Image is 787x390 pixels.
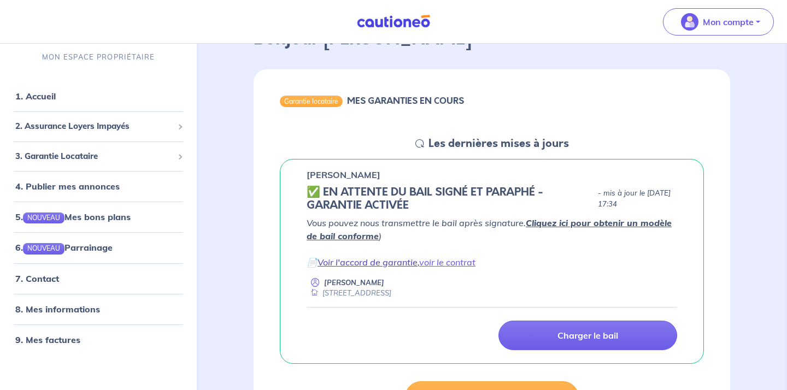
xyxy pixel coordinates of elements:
div: 5.NOUVEAUMes bons plans [4,206,192,228]
span: 2. Assurance Loyers Impayés [15,121,173,133]
p: [PERSON_NAME] [324,277,384,288]
a: Voir l'accord de garantie [318,257,418,268]
div: 1. Accueil [4,86,192,108]
h5: ✅️️️ EN ATTENTE DU BAIL SIGNÉ ET PARAPHÉ - GARANTIE ACTIVÉE [307,186,594,212]
h6: MES GARANTIES EN COURS [347,96,464,106]
a: 1. Accueil [15,91,56,102]
div: 4. Publier mes annonces [4,176,192,198]
p: [PERSON_NAME] [307,168,380,181]
div: 8. Mes informations [4,298,192,320]
div: 7. Contact [4,268,192,289]
img: illu_account_valid_menu.svg [681,13,698,31]
a: 9. Mes factures [15,334,80,345]
a: 4. Publier mes annonces [15,181,120,192]
a: voir le contrat [419,257,475,268]
div: 6.NOUVEAUParrainage [4,237,192,259]
p: Mon compte [703,15,754,28]
a: Cliquez ici pour obtenir un modèle de bail conforme [307,217,672,241]
div: 2. Assurance Loyers Impayés [4,116,192,138]
a: 8. Mes informations [15,304,100,315]
em: 📄 , [307,257,475,268]
a: 7. Contact [15,273,59,284]
a: Charger le bail [498,321,677,350]
em: Vous pouvez nous transmettre le bail après signature. ) [307,217,672,241]
div: state: CONTRACT-SIGNED, Context: IN-LANDLORD,IS-GL-CAUTION-IN-LANDLORD [307,186,677,212]
div: 9. Mes factures [4,329,192,351]
div: [STREET_ADDRESS] [307,288,391,298]
button: illu_account_valid_menu.svgMon compte [663,8,774,36]
img: Cautioneo [353,15,434,28]
p: MON ESPACE PROPRIÉTAIRE [42,52,155,62]
div: Garantie locataire [280,96,343,107]
div: 3. Garantie Locataire [4,146,192,167]
a: 6.NOUVEAUParrainage [15,243,113,253]
span: 3. Garantie Locataire [15,150,173,163]
h5: Les dernières mises à jours [428,137,569,150]
p: - mis à jour le [DATE] 17:34 [598,188,677,210]
p: Charger le bail [557,330,618,341]
a: 5.NOUVEAUMes bons plans [15,212,131,223]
